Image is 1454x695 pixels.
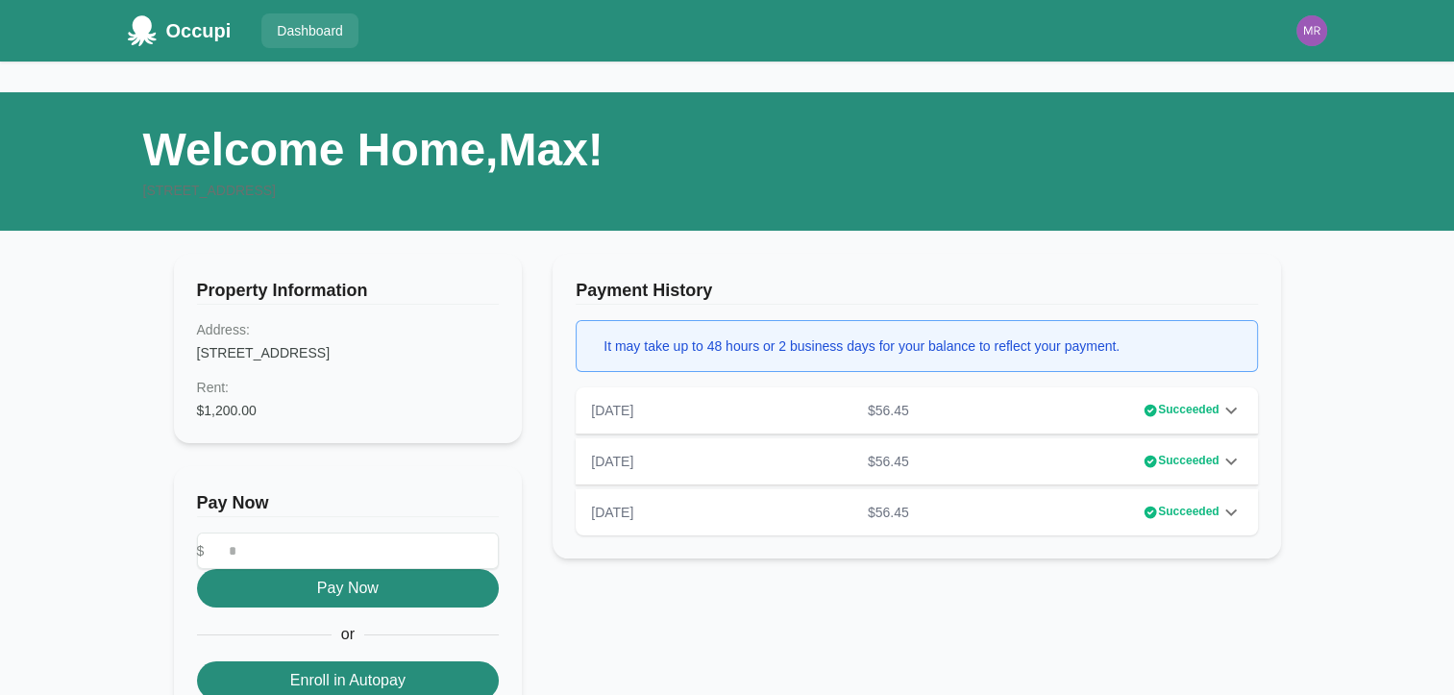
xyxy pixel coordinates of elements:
[197,320,500,339] dt: Address:
[591,503,633,522] p: [DATE]
[860,401,917,420] p: $56.45
[860,452,917,471] p: $56.45
[197,541,205,560] span: $
[197,378,500,397] dt: Rent :
[591,401,633,420] p: [DATE]
[1296,15,1327,46] img: 35be8874f32a9afe15148258204bde90
[197,569,500,608] button: Pay Now
[143,123,604,200] h1: Welcome Home, Max !
[576,438,1257,484] div: [DATE]$56.45Succeeded
[261,13,358,48] a: Dashboard
[860,503,917,522] p: $56.45
[576,387,1257,434] div: [DATE]$56.45Succeeded
[197,343,500,362] dd: [STREET_ADDRESS]
[1158,452,1219,471] span: Succeeded
[277,21,343,40] p: Dashboard
[576,489,1257,535] div: [DATE]$56.45Succeeded
[576,277,1257,305] h3: Payment History
[197,277,500,305] h3: Property Information
[332,623,363,646] span: or
[604,336,1120,356] div: It may take up to 48 hours or 2 business days for your balance to reflect your payment.
[197,401,500,420] dd: $1,200.00
[1158,503,1219,522] span: Succeeded
[591,452,633,471] p: [DATE]
[1158,401,1219,420] span: Succeeded
[197,489,500,517] h3: Pay Now
[143,181,604,200] div: [STREET_ADDRESS]
[166,15,232,46] div: Occupi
